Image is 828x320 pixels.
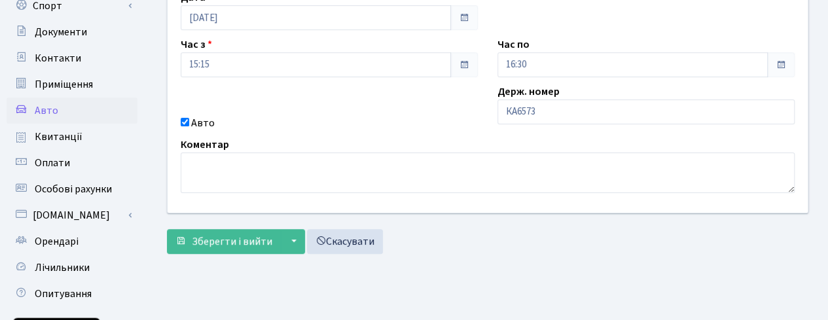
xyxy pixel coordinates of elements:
label: Час з [181,37,212,52]
input: AA0001AA [497,99,795,124]
a: Оплати [7,150,137,176]
span: Зберегти і вийти [192,234,272,249]
a: Авто [7,98,137,124]
a: Опитування [7,281,137,307]
label: Авто [191,115,215,131]
a: Контакти [7,45,137,71]
span: Приміщення [35,77,93,92]
span: Лічильники [35,260,90,275]
label: Час по [497,37,530,52]
a: Документи [7,19,137,45]
a: Скасувати [307,229,383,254]
span: Контакти [35,51,81,65]
label: Коментар [181,137,229,152]
span: Оплати [35,156,70,170]
span: Авто [35,103,58,118]
span: Опитування [35,287,92,301]
a: Орендарі [7,228,137,255]
a: Приміщення [7,71,137,98]
label: Держ. номер [497,84,560,99]
a: [DOMAIN_NAME] [7,202,137,228]
span: Квитанції [35,130,82,144]
span: Документи [35,25,87,39]
span: Орендарі [35,234,79,249]
button: Зберегти і вийти [167,229,281,254]
a: Лічильники [7,255,137,281]
span: Особові рахунки [35,182,112,196]
a: Особові рахунки [7,176,137,202]
a: Квитанції [7,124,137,150]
